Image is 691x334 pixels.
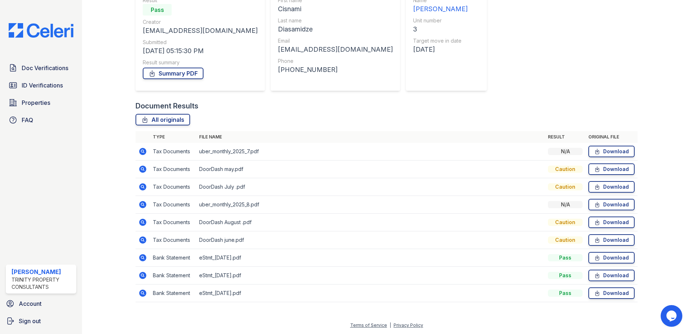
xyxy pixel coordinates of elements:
[150,231,196,249] td: Tax Documents
[196,231,545,249] td: DoorDash june.pdf
[278,4,393,14] div: Cisnami
[19,317,41,325] span: Sign out
[548,201,583,208] div: N/A
[143,18,258,26] div: Creator
[548,183,583,190] div: Caution
[661,305,684,327] iframe: chat widget
[278,65,393,75] div: [PHONE_NUMBER]
[588,270,635,281] a: Download
[588,181,635,193] a: Download
[196,249,545,267] td: eStmt_[DATE].pdf
[3,296,79,311] a: Account
[196,196,545,214] td: uber_monthly_2025_8.pdf
[196,214,545,231] td: DoorDash August .pdf
[413,24,468,34] div: 3
[548,236,583,244] div: Caution
[150,143,196,160] td: Tax Documents
[548,166,583,173] div: Caution
[12,276,73,291] div: Trinity Property Consultants
[143,26,258,36] div: [EMAIL_ADDRESS][DOMAIN_NAME]
[588,199,635,210] a: Download
[22,64,68,72] span: Doc Verifications
[6,78,76,93] a: ID Verifications
[150,131,196,143] th: Type
[545,131,585,143] th: Result
[150,267,196,284] td: Bank Statement
[143,46,258,56] div: [DATE] 05:15:30 PM
[150,178,196,196] td: Tax Documents
[278,44,393,55] div: [EMAIL_ADDRESS][DOMAIN_NAME]
[548,272,583,279] div: Pass
[413,17,468,24] div: Unit number
[143,59,258,66] div: Result summary
[143,39,258,46] div: Submitted
[22,116,33,124] span: FAQ
[196,143,545,160] td: uber_monthly_2025_7.pdf
[394,322,423,328] a: Privacy Policy
[548,148,583,155] div: N/A
[588,287,635,299] a: Download
[196,131,545,143] th: File name
[6,95,76,110] a: Properties
[588,146,635,157] a: Download
[196,284,545,302] td: eStmt_[DATE].pdf
[150,214,196,231] td: Tax Documents
[350,322,387,328] a: Terms of Service
[588,252,635,264] a: Download
[278,17,393,24] div: Last name
[413,37,468,44] div: Target move in date
[278,24,393,34] div: Diasamidze
[196,178,545,196] td: DoorDash July .pdf
[150,249,196,267] td: Bank Statement
[3,23,79,38] img: CE_Logo_Blue-a8612792a0a2168367f1c8372b55b34899dd931a85d93a1a3d3e32e68fde9ad4.png
[150,284,196,302] td: Bank Statement
[136,101,198,111] div: Document Results
[22,98,50,107] span: Properties
[585,131,638,143] th: Original file
[548,290,583,297] div: Pass
[136,114,190,125] a: All originals
[6,113,76,127] a: FAQ
[548,219,583,226] div: Caution
[12,267,73,276] div: [PERSON_NAME]
[278,57,393,65] div: Phone
[413,44,468,55] div: [DATE]
[196,160,545,178] td: DoorDash may.pdf
[196,267,545,284] td: eStmt_[DATE].pdf
[3,314,79,328] a: Sign out
[413,4,468,14] div: [PERSON_NAME]
[150,196,196,214] td: Tax Documents
[143,4,172,16] div: Pass
[548,254,583,261] div: Pass
[6,61,76,75] a: Doc Verifications
[588,163,635,175] a: Download
[278,37,393,44] div: Email
[143,68,203,79] a: Summary PDF
[22,81,63,90] span: ID Verifications
[150,160,196,178] td: Tax Documents
[390,322,391,328] div: |
[588,234,635,246] a: Download
[588,217,635,228] a: Download
[19,299,42,308] span: Account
